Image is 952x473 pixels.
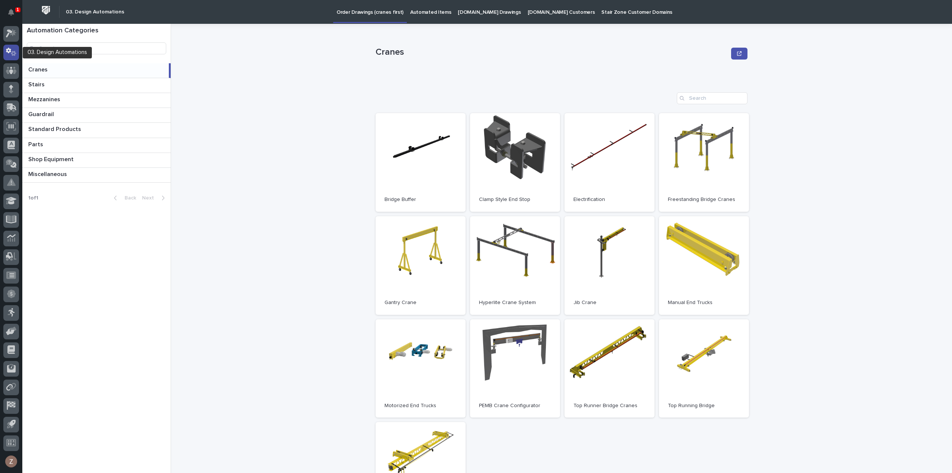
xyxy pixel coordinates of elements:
[668,403,740,409] p: Top Running Bridge
[565,113,654,212] a: Electrification
[565,319,654,418] a: Top Runner Bridge Cranes
[28,80,46,88] p: Stairs
[22,78,171,93] a: StairsStairs
[28,154,75,163] p: Shop Equipment
[385,300,457,306] p: Gantry Crane
[376,113,466,212] a: Bridge Buffer
[659,113,749,212] a: Freestanding Bridge Cranes
[385,403,457,409] p: Motorized End Trucks
[376,319,466,418] a: Motorized End Trucks
[22,63,171,78] a: CranesCranes
[28,169,68,178] p: Miscellaneous
[16,7,19,12] p: 1
[28,65,49,73] p: Cranes
[565,216,654,315] a: Jib Crane
[668,300,740,306] p: Manual End Trucks
[27,27,166,35] h1: Automation Categories
[120,195,136,201] span: Back
[479,403,551,409] p: PEMB Crane Configurator
[39,3,53,17] img: Workspace Logo
[28,109,55,118] p: Guardrail
[573,300,646,306] p: Jib Crane
[470,319,560,418] a: PEMB Crane Configurator
[659,216,749,315] a: Manual End Trucks
[28,140,45,148] p: Parts
[479,300,551,306] p: Hyperlite Crane System
[573,403,646,409] p: Top Runner Bridge Cranes
[28,95,62,103] p: Mezzanines
[470,113,560,212] a: Clamp Style End Stop
[142,195,158,201] span: Next
[22,138,171,153] a: PartsParts
[139,195,171,201] button: Next
[22,93,171,108] a: MezzaninesMezzanines
[3,454,19,469] button: users-avatar
[27,42,166,54] input: Search
[376,216,466,315] a: Gantry Crane
[66,9,124,15] h2: 03. Design Automations
[22,153,171,168] a: Shop EquipmentShop Equipment
[677,92,747,104] input: Search
[28,124,83,133] p: Standard Products
[22,123,171,138] a: Standard ProductsStandard Products
[573,196,646,203] p: Electrification
[22,168,171,183] a: MiscellaneousMiscellaneous
[385,196,457,203] p: Bridge Buffer
[3,4,19,20] button: Notifications
[668,196,740,203] p: Freestanding Bridge Cranes
[22,189,44,207] p: 1 of 1
[479,196,551,203] p: Clamp Style End Stop
[659,319,749,418] a: Top Running Bridge
[108,195,139,201] button: Back
[376,47,728,58] p: Cranes
[22,108,171,123] a: GuardrailGuardrail
[470,216,560,315] a: Hyperlite Crane System
[9,9,19,21] div: Notifications1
